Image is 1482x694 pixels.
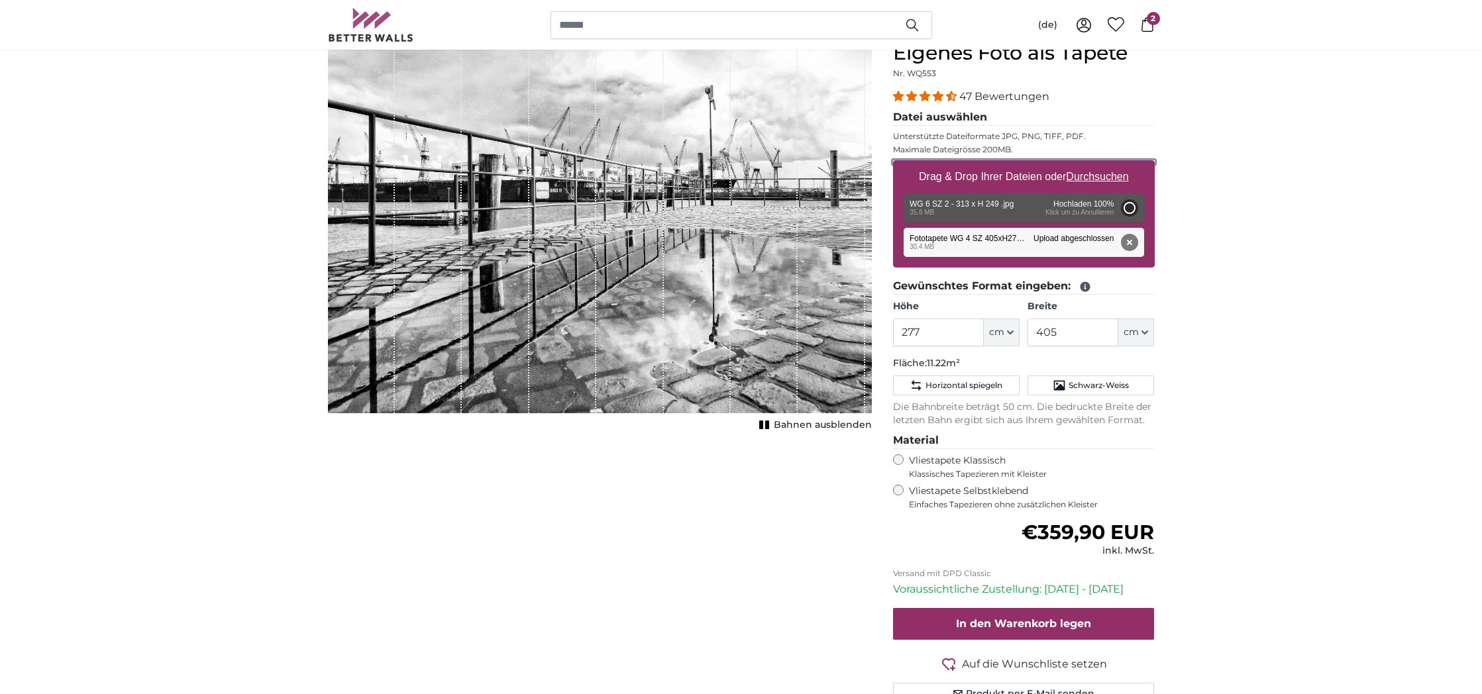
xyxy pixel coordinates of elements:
[1066,171,1128,182] u: Durchsuchen
[328,41,872,434] div: 1 of 1
[1028,13,1068,37] button: (de)
[893,432,1155,449] legend: Material
[893,109,1155,126] legend: Datei auswählen
[909,469,1143,479] span: Klassisches Tapezieren mit Kleister
[909,485,1155,510] label: Vliestapete Selbstklebend
[893,300,1020,313] label: Höhe
[893,581,1155,597] p: Voraussichtliche Zustellung: [DATE] - [DATE]
[328,8,414,42] img: Betterwalls
[1022,520,1154,544] span: €359,90 EUR
[1147,12,1160,25] span: 2
[893,90,959,103] span: 4.38 stars
[959,90,1049,103] span: 47 Bewertungen
[893,401,1155,427] p: Die Bahnbreite beträgt 50 cm. Die bedruckte Breite der letzten Bahn ergibt sich aus Ihrem gewählt...
[909,454,1143,479] label: Vliestapete Klassisch
[893,41,1155,65] h1: Eigenes Foto als Tapete
[893,656,1155,672] button: Auf die Wunschliste setzen
[914,164,1134,190] label: Drag & Drop Ihrer Dateien oder
[1124,326,1139,339] span: cm
[893,608,1155,640] button: In den Warenkorb legen
[893,68,936,78] span: Nr. WQ553
[956,617,1091,630] span: In den Warenkorb legen
[927,357,960,369] span: 11.22m²
[926,380,1002,391] span: Horizontal spiegeln
[1069,380,1129,391] span: Schwarz-Weiss
[893,568,1155,579] p: Versand mit DPD Classic
[893,375,1020,395] button: Horizontal spiegeln
[1118,319,1154,346] button: cm
[1028,300,1154,313] label: Breite
[893,131,1155,142] p: Unterstützte Dateiformate JPG, PNG, TIFF, PDF.
[755,416,872,434] button: Bahnen ausblenden
[909,499,1155,510] span: Einfaches Tapezieren ohne zusätzlichen Kleister
[893,144,1155,155] p: Maximale Dateigrösse 200MB.
[1028,375,1154,395] button: Schwarz-Weiss
[989,326,1004,339] span: cm
[774,419,872,432] span: Bahnen ausblenden
[893,278,1155,295] legend: Gewünschtes Format eingeben:
[1022,544,1154,558] div: inkl. MwSt.
[984,319,1020,346] button: cm
[962,656,1107,672] span: Auf die Wunschliste setzen
[893,357,1155,370] p: Fläche:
